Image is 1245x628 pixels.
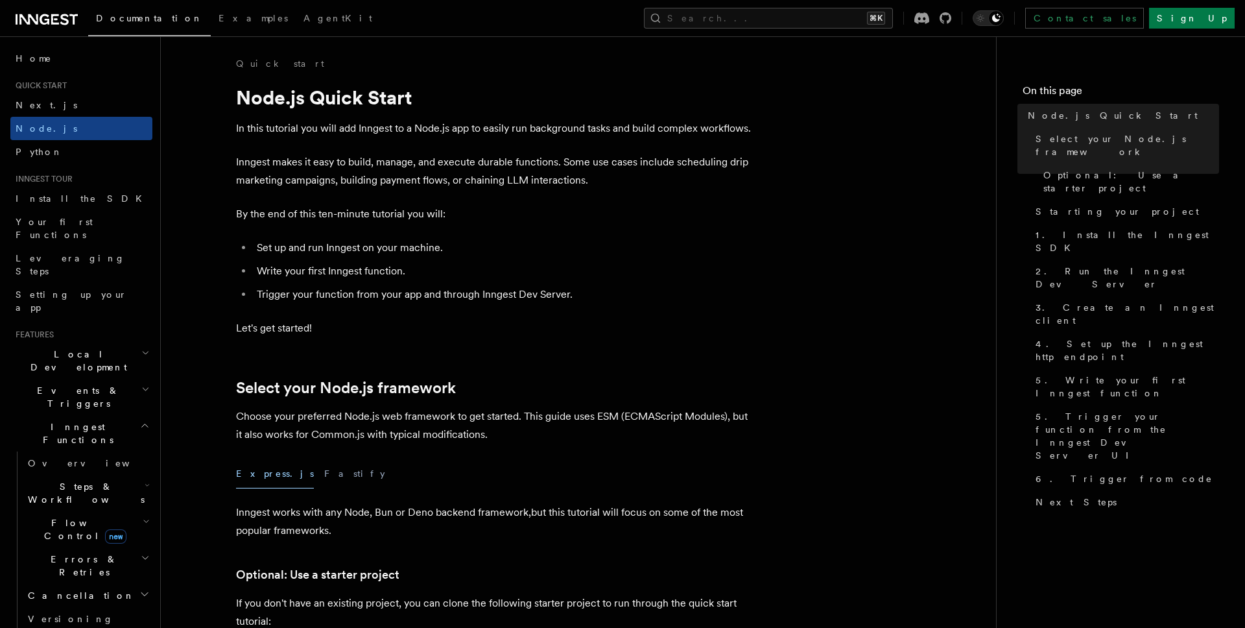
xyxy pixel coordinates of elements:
[253,285,755,304] li: Trigger your function from your app and through Inngest Dev Server.
[1036,472,1213,485] span: 6. Trigger from code
[1036,228,1219,254] span: 1. Install the Inngest SDK
[1030,332,1219,368] a: 4. Set up the Inngest http endpoint
[16,123,77,134] span: Node.js
[10,174,73,184] span: Inngest tour
[253,262,755,280] li: Write your first Inngest function.
[1030,467,1219,490] a: 6. Trigger from code
[236,503,755,540] p: Inngest works with any Node, Bun or Deno backend framework,but this tutorial will focus on some o...
[16,147,63,157] span: Python
[88,4,211,36] a: Documentation
[1036,265,1219,291] span: 2. Run the Inngest Dev Server
[1028,109,1198,122] span: Node.js Quick Start
[10,379,152,415] button: Events & Triggers
[10,283,152,319] a: Setting up your app
[23,475,152,511] button: Steps & Workflows
[10,80,67,91] span: Quick start
[1036,410,1219,462] span: 5. Trigger your function from the Inngest Dev Server UI
[10,415,152,452] button: Inngest Functions
[303,13,372,23] span: AgentKit
[23,589,135,602] span: Cancellation
[236,319,755,337] p: Let's get started!
[1036,374,1219,400] span: 5. Write your first Inngest function
[1036,301,1219,327] span: 3. Create an Inngest client
[1030,260,1219,296] a: 2. Run the Inngest Dev Server
[96,13,203,23] span: Documentation
[10,330,54,340] span: Features
[1043,169,1219,195] span: Optional: Use a starter project
[296,4,380,35] a: AgentKit
[23,516,143,542] span: Flow Control
[236,153,755,189] p: Inngest makes it easy to build, manage, and execute durable functions. Some use cases include sch...
[973,10,1004,26] button: Toggle dark mode
[1030,368,1219,405] a: 5. Write your first Inngest function
[23,584,152,607] button: Cancellation
[16,193,150,204] span: Install the SDK
[1030,296,1219,332] a: 3. Create an Inngest client
[236,205,755,223] p: By the end of this ten-minute tutorial you will:
[10,140,152,163] a: Python
[1023,83,1219,104] h4: On this page
[28,458,161,468] span: Overview
[219,13,288,23] span: Examples
[236,407,755,444] p: Choose your preferred Node.js web framework to get started. This guide uses ESM (ECMAScript Modul...
[23,452,152,475] a: Overview
[10,343,152,379] button: Local Development
[1036,337,1219,363] span: 4. Set up the Inngest http endpoint
[236,379,456,397] a: Select your Node.js framework
[1038,163,1219,200] a: Optional: Use a starter project
[10,384,141,410] span: Events & Triggers
[10,117,152,140] a: Node.js
[1030,223,1219,260] a: 1. Install the Inngest SDK
[1025,8,1144,29] a: Contact sales
[644,8,893,29] button: Search...⌘K
[28,614,113,624] span: Versioning
[10,247,152,283] a: Leveraging Steps
[10,47,152,70] a: Home
[10,210,152,247] a: Your first Functions
[253,239,755,257] li: Set up and run Inngest on your machine.
[236,459,314,489] button: Express.js
[16,289,127,313] span: Setting up your app
[10,93,152,117] a: Next.js
[23,548,152,584] button: Errors & Retries
[1149,8,1235,29] a: Sign Up
[211,4,296,35] a: Examples
[10,348,141,374] span: Local Development
[236,119,755,138] p: In this tutorial you will add Inngest to a Node.js app to easily run background tasks and build c...
[236,566,399,584] a: Optional: Use a starter project
[16,52,52,65] span: Home
[324,459,385,489] button: Fastify
[867,12,885,25] kbd: ⌘K
[105,529,126,544] span: new
[1036,496,1117,509] span: Next Steps
[16,253,125,276] span: Leveraging Steps
[236,86,755,109] h1: Node.js Quick Start
[1023,104,1219,127] a: Node.js Quick Start
[1036,132,1219,158] span: Select your Node.js framework
[23,480,145,506] span: Steps & Workflows
[23,511,152,548] button: Flow Controlnew
[10,187,152,210] a: Install the SDK
[1030,490,1219,514] a: Next Steps
[1030,405,1219,467] a: 5. Trigger your function from the Inngest Dev Server UI
[1030,200,1219,223] a: Starting your project
[23,553,141,579] span: Errors & Retries
[16,100,77,110] span: Next.js
[1036,205,1199,218] span: Starting your project
[10,420,140,446] span: Inngest Functions
[1030,127,1219,163] a: Select your Node.js framework
[16,217,93,240] span: Your first Functions
[236,57,324,70] a: Quick start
